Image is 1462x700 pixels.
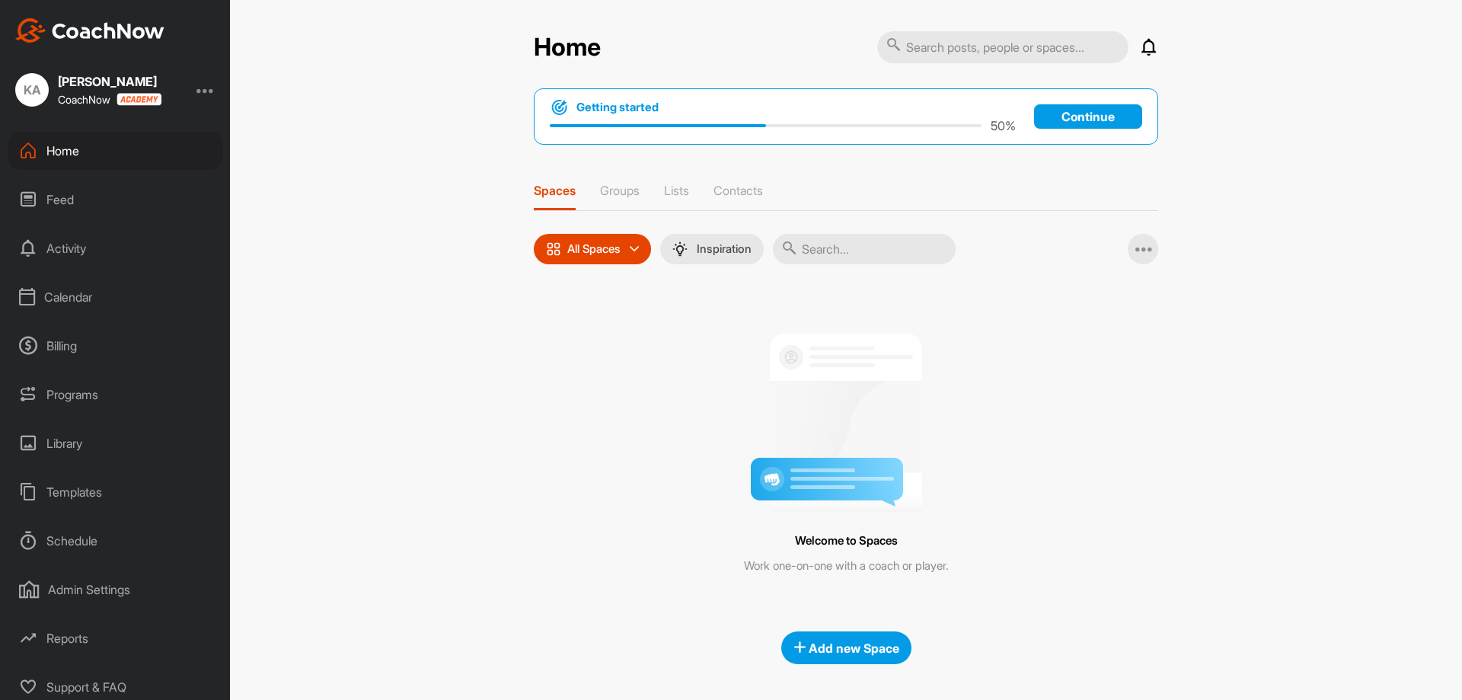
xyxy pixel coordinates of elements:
img: bullseye [550,98,569,117]
div: CoachNow [58,93,161,106]
div: Library [8,424,223,462]
h1: Getting started [576,99,659,116]
img: menuIcon [672,241,688,257]
p: Lists [664,183,689,198]
input: Search... [773,234,956,264]
div: Templates [8,473,223,511]
div: Activity [8,229,223,267]
p: Inspiration [697,243,752,255]
div: Feed [8,181,223,219]
div: Welcome to Spaces [568,531,1124,551]
p: 50 % [991,117,1016,135]
h2: Home [534,33,601,62]
img: icon [546,241,561,257]
div: Programs [8,376,223,414]
div: [PERSON_NAME] [58,75,161,88]
div: Calendar [8,278,223,316]
img: CoachNow [15,18,164,43]
div: KA [15,73,49,107]
div: Work one-on-one with a coach or player. [568,558,1124,575]
p: All Spaces [567,243,621,255]
p: Contacts [713,183,763,198]
div: Schedule [8,522,223,560]
div: Billing [8,327,223,365]
img: null-training-space.4365a10810bc57ae709573ae74af4951.png [751,321,941,513]
button: Add new Space [781,631,911,664]
img: CoachNow acadmey [117,93,161,106]
span: Add new Space [793,641,899,656]
input: Search posts, people or spaces... [877,31,1128,63]
p: Groups [600,183,640,198]
div: Admin Settings [8,571,223,609]
a: Continue [1034,104,1142,129]
p: Spaces [534,183,576,198]
div: Home [8,132,223,170]
div: Reports [8,619,223,657]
